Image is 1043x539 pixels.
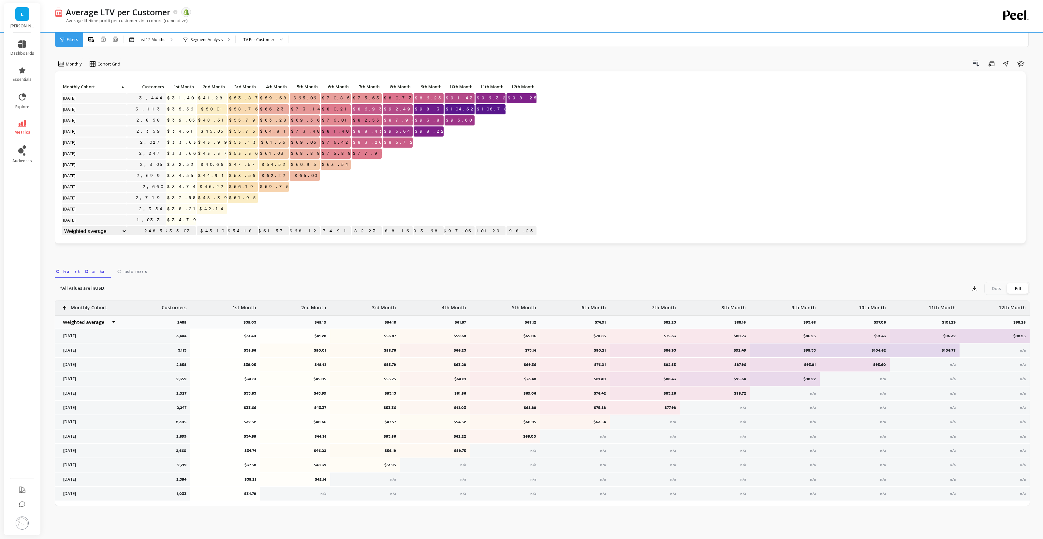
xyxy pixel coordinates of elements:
[176,362,186,367] p: 2,858
[414,226,444,236] p: $93.68
[138,149,166,158] a: 2,247
[138,93,166,103] a: 3,444
[62,104,78,114] span: [DATE]
[259,93,292,103] span: $59.68
[127,226,166,236] p: 2485
[62,215,78,225] span: [DATE]
[195,405,257,410] p: $33.66
[62,193,78,203] span: [DATE]
[320,82,351,92] div: Toggle SortBy
[544,391,606,396] p: $76.42
[544,362,606,367] p: $76.01
[166,82,197,92] div: Toggle SortBy
[62,204,78,214] span: [DATE]
[321,93,353,103] span: $70.85
[352,226,382,236] p: $82.23
[824,333,886,339] p: $91.43
[1020,391,1026,396] span: n/a
[474,362,536,367] p: $69.36
[383,138,416,147] span: $85.72
[824,362,886,367] p: $95.60
[595,320,610,325] p: $74.91
[259,82,289,91] p: 4th Month
[62,126,78,136] span: [DATE]
[334,348,396,353] p: $58.76
[383,115,419,125] span: $87.96
[321,160,352,169] span: $63.54
[414,115,450,125] span: $93.81
[260,160,289,169] span: $54.52
[66,7,170,18] p: Average LTV per Customer
[62,171,78,181] span: [DATE]
[176,419,186,425] p: 2,305
[228,115,261,125] span: $55.79
[445,226,475,236] p: $97.06
[166,215,202,225] span: $34.79
[198,182,227,192] span: $46.22
[166,104,197,114] span: $35.56
[195,376,257,382] p: $34.61
[197,171,228,181] span: $44.91
[61,82,92,92] div: Toggle SortBy
[507,226,536,236] p: $98.25
[135,193,166,203] a: 2,719
[290,115,323,125] span: $69.36
[334,419,396,425] p: $47.57
[56,268,110,275] span: Chart Data
[228,82,258,91] p: 3rd Month
[334,405,396,410] p: $53.36
[166,93,197,103] span: $31.40
[382,82,413,92] div: Toggle SortBy
[383,93,418,103] span: $80.73
[684,376,746,382] p: $95.64
[259,126,290,136] span: $64.81
[352,149,390,158] span: $77.98
[259,104,290,114] span: $66.23
[894,348,956,353] p: $106.78
[59,376,116,382] p: [DATE]
[199,126,227,136] span: $45.05
[474,405,536,410] p: $68.88
[950,405,956,410] span: n/a
[177,405,186,410] p: 2,247
[259,226,289,236] p: $61.57
[14,130,30,135] span: metrics
[166,138,202,147] span: $33.63
[415,84,442,89] span: 9th Month
[894,333,956,339] p: $96.32
[1020,377,1026,381] span: n/a
[544,376,606,382] p: $81.40
[62,160,78,169] span: [DATE]
[880,391,886,396] span: n/a
[260,138,289,147] span: $61.56
[614,348,676,353] p: $86.93
[166,126,198,136] span: $34.61
[166,182,199,192] span: $34.74
[352,104,388,114] span: $86.93
[134,104,166,114] a: 3,113
[127,82,166,91] p: Customers
[197,82,227,91] p: 2nd Month
[1013,320,1030,325] p: $98.25
[13,77,32,82] span: essentials
[445,104,477,114] span: $104.62
[414,126,447,136] span: $98.22
[195,348,257,353] p: $35.56
[404,405,466,410] p: $61.03
[289,82,320,92] div: Toggle SortBy
[166,204,200,214] span: $38.21
[198,84,225,89] span: 2nd Month
[652,300,676,311] p: 7th Month
[754,348,816,353] p: $98.33
[243,320,260,325] p: $35.03
[372,300,396,311] p: 3rd Month
[166,160,197,169] span: $32.52
[199,160,227,169] span: $40.66
[195,333,257,339] p: $31.40
[166,149,199,158] span: $33.66
[95,285,106,291] strong: USD.
[544,348,606,353] p: $80.21
[178,348,186,353] p: 3,113
[684,333,746,339] p: $80.73
[383,104,416,114] span: $92.49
